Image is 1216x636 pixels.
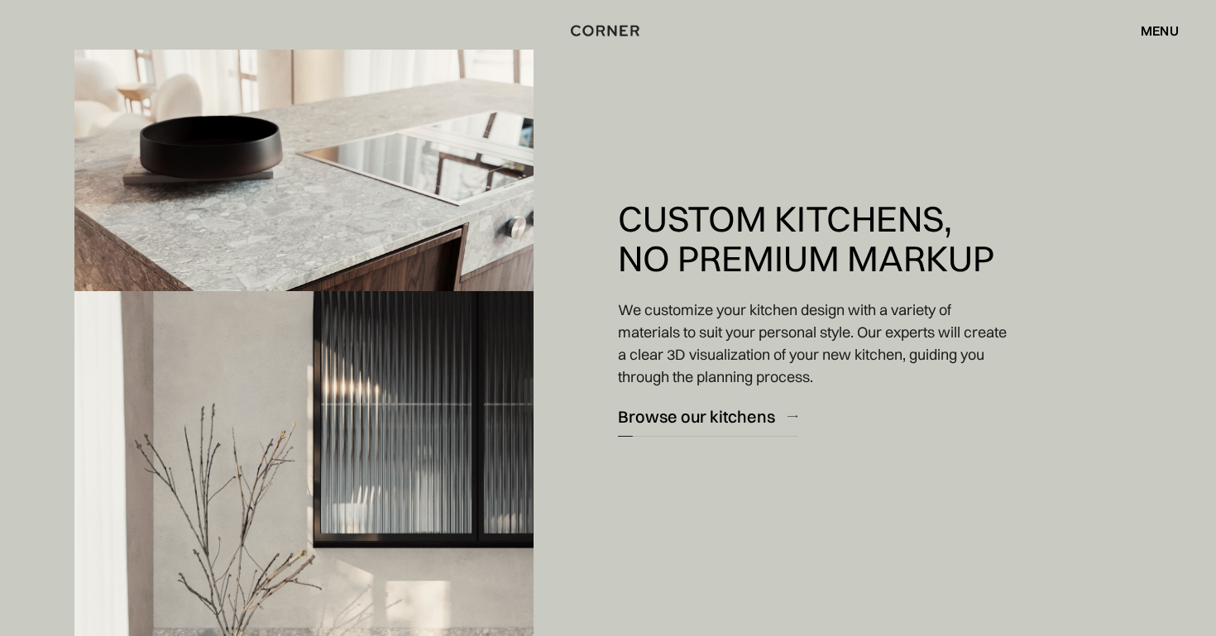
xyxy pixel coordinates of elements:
[1124,17,1179,45] div: menu
[560,20,655,41] a: home
[618,405,775,428] div: Browse our kitchens
[1141,24,1179,37] div: menu
[618,199,994,278] h2: Custom Kitchens, No Premium Markup
[618,299,1010,388] p: We customize your kitchen design with a variety of materials to suit your personal style. Our exp...
[618,396,797,437] a: Browse our kitchens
